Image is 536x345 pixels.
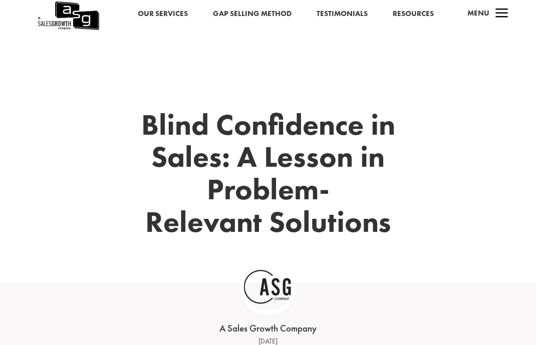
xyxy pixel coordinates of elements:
[393,8,434,21] a: Resources
[244,263,292,311] img: ASG Co_alternate lockup (1)
[103,109,433,243] h1: Blind Confidence in Sales: A Lesson in Problem-Relevant Solutions
[113,322,423,335] div: A Sales Growth Company
[213,8,292,21] a: Gap Selling Method
[317,8,368,21] a: Testimonials
[492,4,512,24] span: a
[138,8,188,21] a: Our Services
[467,8,489,18] span: Menu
